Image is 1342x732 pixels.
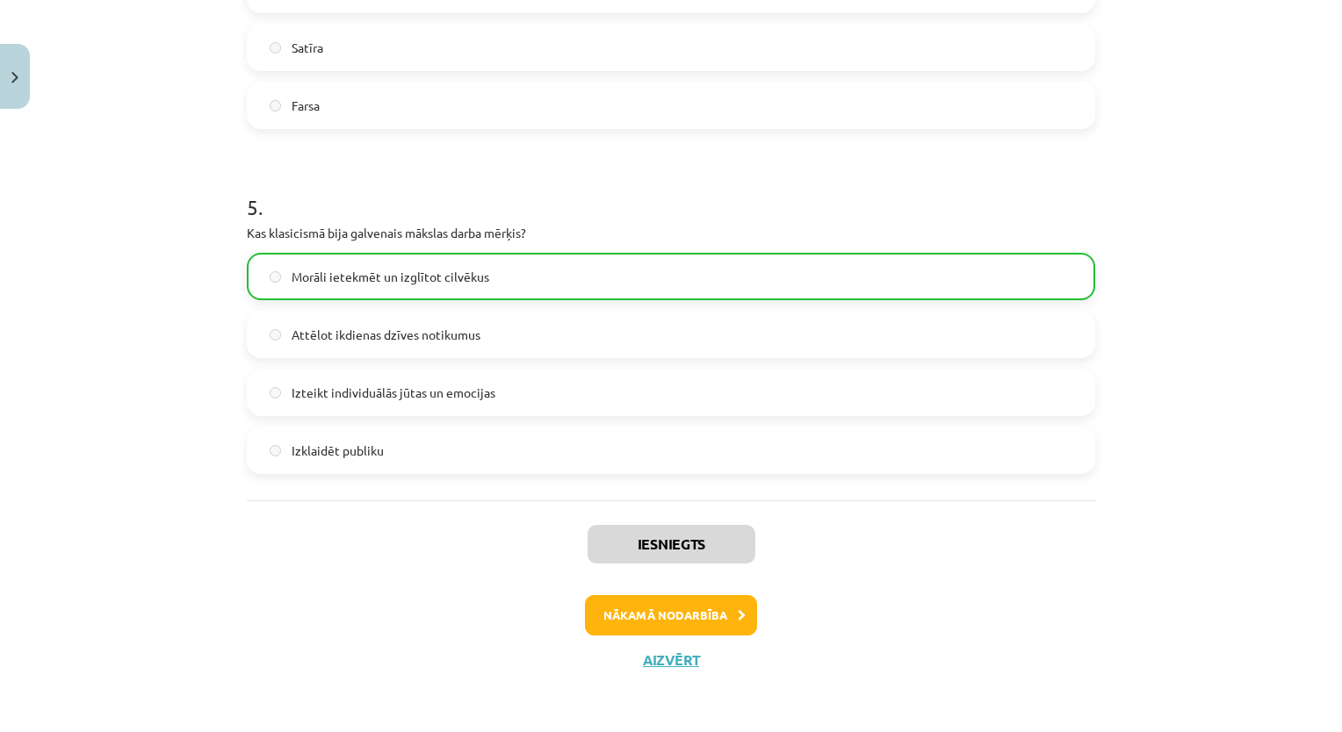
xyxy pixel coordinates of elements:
input: Satīra [270,42,281,54]
span: Satīra [292,39,323,57]
span: Farsa [292,97,320,115]
button: Iesniegts [588,525,755,563]
span: Izteikt individuālās jūtas un emocijas [292,384,495,402]
span: Morāli ietekmēt un izglītot cilvēkus [292,268,489,286]
input: Attēlot ikdienas dzīves notikumus [270,329,281,341]
button: Nākamā nodarbība [585,595,757,635]
input: Farsa [270,100,281,111]
span: Izklaidēt publiku [292,441,384,460]
input: Izteikt individuālās jūtas un emocijas [270,387,281,398]
span: Attēlot ikdienas dzīves notikumus [292,326,480,344]
h1: 5 . [247,164,1095,219]
input: Morāli ietekmēt un izglītot cilvēkus [270,271,281,283]
img: icon-close-lesson-0947bae3869378f0d4975bcd49f059093ad1ed9edebbc8119c70593378902aed.svg [11,72,18,83]
input: Izklaidēt publiku [270,445,281,456]
p: Kas klasicismā bija galvenais mākslas darba mērķis? [247,224,1095,242]
button: Aizvērt [638,651,704,669]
